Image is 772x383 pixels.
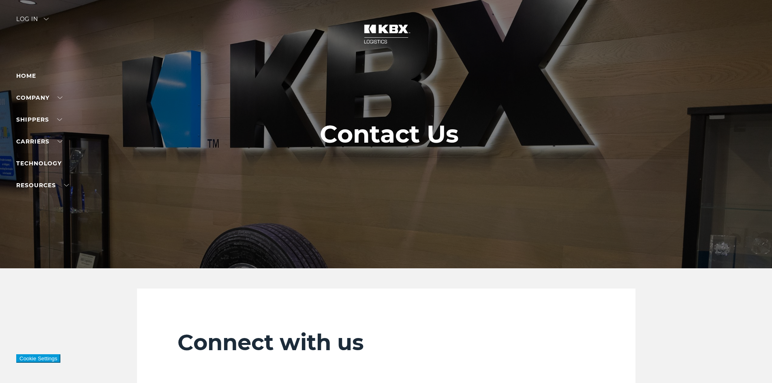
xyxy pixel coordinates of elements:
h1: Contact Us [320,120,459,148]
div: Log in [16,16,49,28]
h2: Connect with us [177,329,595,356]
a: SHIPPERS [16,116,62,123]
button: Cookie Settings [16,354,60,363]
a: RESOURCES [16,182,69,189]
a: Carriers [16,138,62,145]
a: Technology [16,160,62,167]
a: Home [16,72,36,79]
img: kbx logo [356,16,417,52]
img: arrow [44,18,49,20]
a: Company [16,94,62,101]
